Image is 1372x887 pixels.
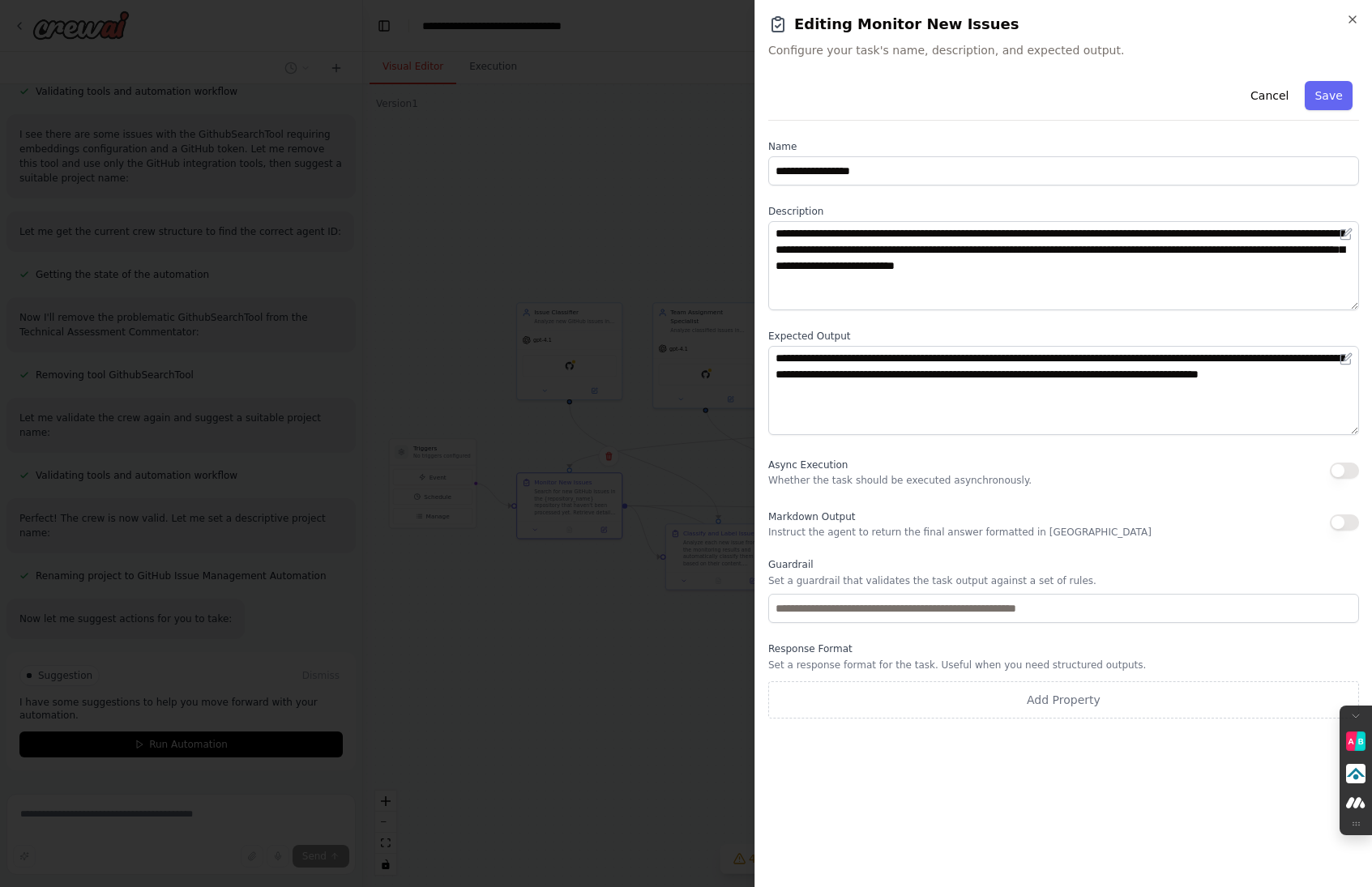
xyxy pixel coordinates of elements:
label: Expected Output [768,330,1359,343]
p: Set a response format for the task. Useful when you need structured outputs. [768,659,1359,672]
label: Description [768,205,1359,218]
p: Whether the task should be executed asynchronously. [768,474,1032,487]
label: Name [768,140,1359,153]
h2: Editing Monitor New Issues [768,13,1359,36]
button: Save [1306,81,1353,110]
img: Find Product Alternatives icon [1346,731,1366,751]
span: Markdown Output [768,511,855,522]
button: Open in editor [1336,349,1356,369]
button: Cancel [1241,81,1298,110]
label: Response Format [768,642,1359,655]
p: Set a guardrail that validates the task output against a set of rules. [768,574,1359,587]
span: Configure your task's name, description, and expected output. [768,42,1359,58]
p: Instruct the agent to return the final answer formatted in [GEOGRAPHIC_DATA] [768,526,1152,539]
img: Presse-Versorgung Lead-Generierung icon [1346,764,1366,783]
span: Async Execution [768,459,848,471]
label: Guardrail [768,558,1359,571]
button: Add Property [768,681,1359,719]
button: Open in editor [1336,224,1356,244]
